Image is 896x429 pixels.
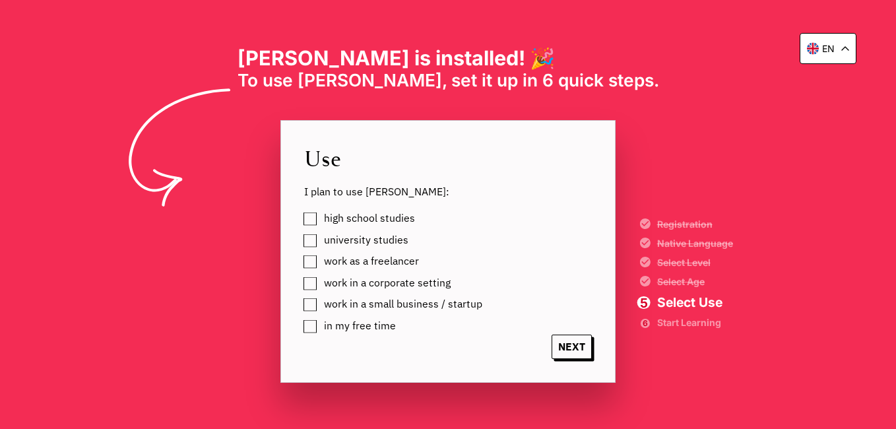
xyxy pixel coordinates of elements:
[324,320,396,332] span: in my free time
[657,239,733,248] span: Native Language
[304,144,592,174] span: Use
[822,43,835,54] p: en
[238,70,659,91] span: To use [PERSON_NAME], set it up in 6 quick steps.
[657,220,733,229] span: Registration
[324,277,451,289] span: work in a corporate setting
[657,258,733,267] span: Select Level
[657,296,733,309] span: Select Use
[324,255,419,267] span: work as a freelancer
[324,234,408,246] span: university studies
[657,319,733,327] span: Start Learning
[324,213,415,224] span: high school studies
[657,277,733,286] span: Select Age
[238,46,659,71] h1: [PERSON_NAME] is installed! 🎉
[324,298,482,310] span: work in a small business / startup
[552,335,592,359] span: NEXT
[304,185,592,198] span: I plan to use [PERSON_NAME]:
